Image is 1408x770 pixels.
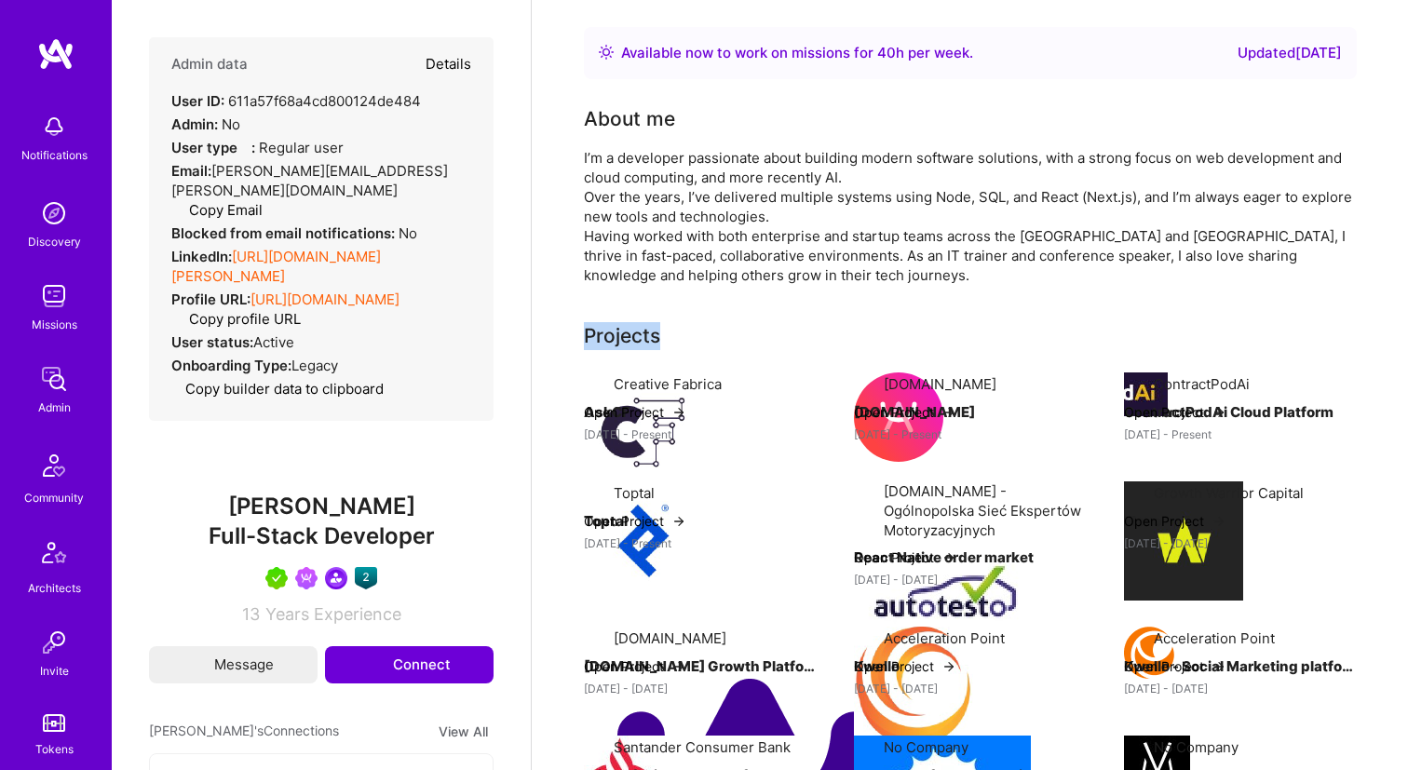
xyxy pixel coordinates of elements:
[854,546,1087,570] h4: React Native order market
[854,570,1087,589] div: [DATE] - [DATE]
[941,405,956,420] img: arrow-right
[884,481,1087,540] div: [DOMAIN_NAME] - Ogólnopolska Sieć Ekspertów Motoryzacyjnych
[854,656,956,676] button: Open Project
[171,248,381,285] a: [URL][DOMAIN_NAME][PERSON_NAME]
[1154,628,1275,648] div: Acceleration Point
[854,547,956,567] button: Open Project
[884,737,968,757] div: No Company
[1154,737,1239,757] div: No Company
[237,139,251,153] i: Help
[1124,534,1357,553] div: [DATE] - [DATE]
[291,357,338,374] span: legacy
[884,374,996,394] div: [DOMAIN_NAME]
[877,44,896,61] span: 40
[1124,372,1168,416] img: Company logo
[32,443,76,488] img: Community
[175,309,301,329] button: Copy profile URL
[35,195,73,232] img: discovery
[171,162,211,180] strong: Email:
[171,56,248,73] h4: Admin data
[171,223,417,243] div: No
[621,42,973,64] div: Available now to work on missions for h per week .
[854,425,1087,444] div: [DATE] - Present
[171,138,344,157] div: Regular user
[941,550,956,565] img: arrow-right
[325,646,494,683] button: Connect
[1154,374,1250,394] div: ContractPodAi
[671,405,686,420] img: arrow-right
[171,115,240,134] div: No
[1124,402,1226,422] button: Open Project
[1212,659,1226,674] img: arrow-right
[671,514,686,529] img: arrow-right
[614,483,655,503] div: Toptal
[32,315,77,334] div: Missions
[584,656,686,676] button: Open Project
[149,646,318,683] button: Message
[28,232,81,251] div: Discovery
[149,493,494,520] span: [PERSON_NAME]
[854,627,973,746] img: Company logo
[584,400,817,425] h4: AskCF
[43,714,65,732] img: tokens
[1124,511,1226,531] button: Open Project
[35,624,73,661] img: Invite
[584,481,703,601] img: Company logo
[884,628,1005,648] div: Acceleration Point
[209,522,435,549] span: Full-Stack Developer
[37,37,74,71] img: logo
[584,511,686,531] button: Open Project
[171,92,224,110] strong: User ID:
[265,604,401,624] span: Years Experience
[854,500,1040,686] img: Company logo
[941,659,956,674] img: arrow-right
[171,224,399,242] strong: Blocked from email notifications:
[614,374,722,394] div: Creative Fabrica
[1212,405,1226,420] img: arrow-right
[171,139,255,156] strong: User type :
[671,659,686,674] img: arrow-right
[854,679,1087,698] div: [DATE] - [DATE]
[35,739,74,759] div: Tokens
[854,655,1087,679] h4: Kwello
[171,248,232,265] strong: LinkedIn:
[1154,483,1304,503] div: Growth Warrior Capital
[171,115,218,133] strong: Admin:
[171,91,421,111] div: 611a57f68a4cd800124de484
[171,379,384,399] button: Copy builder data to clipboard
[1124,627,1176,679] img: Company logo
[1124,655,1357,679] h4: Kwello - Social Marketing platform for pharma
[242,604,260,624] span: 13
[584,372,703,492] img: Company logo
[433,721,494,742] button: View All
[584,534,817,553] div: [DATE] - Present
[1124,509,1357,534] h4: Elevo
[368,656,385,673] i: icon Connect
[854,400,1087,425] h4: [DOMAIN_NAME]
[171,357,291,374] strong: Onboarding Type:
[1124,425,1357,444] div: [DATE] - Present
[193,658,206,671] i: icon Mail
[175,204,189,218] i: icon Copy
[265,567,288,589] img: A.Teamer in Residence
[40,661,69,681] div: Invite
[584,655,817,679] h4: [DOMAIN_NAME] Growth Platform
[1124,656,1226,676] button: Open Project
[1124,679,1357,698] div: [DATE] - [DATE]
[171,162,448,199] span: [PERSON_NAME][EMAIL_ADDRESS][PERSON_NAME][DOMAIN_NAME]
[28,578,81,598] div: Architects
[149,721,339,742] span: [PERSON_NAME]'s Connections
[295,567,318,589] img: Been on Mission
[614,628,726,648] div: [DOMAIN_NAME]
[1212,514,1226,529] img: arrow-right
[32,534,76,578] img: Architects
[584,509,817,534] h4: Toptal
[854,372,943,462] img: Company logo
[584,322,660,350] div: Projects
[175,313,189,327] i: icon Copy
[426,37,471,91] button: Details
[1124,481,1243,601] img: Company logo
[325,567,347,589] img: Community leader
[614,737,791,757] div: Santander Consumer Bank
[584,148,1357,285] div: I’m a developer passionate about building modern software solutions, with a strong focus on web d...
